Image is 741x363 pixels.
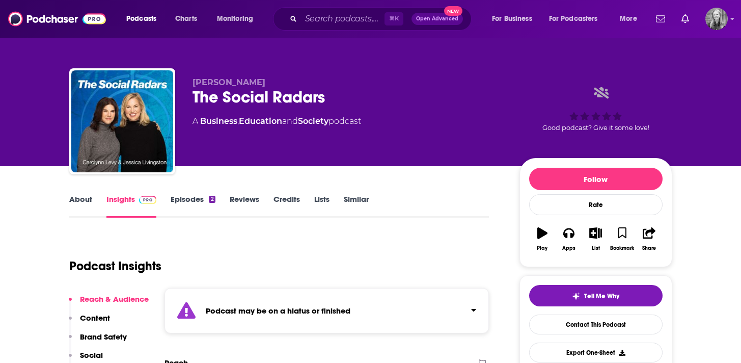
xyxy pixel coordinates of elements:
img: tell me why sparkle [572,292,580,300]
span: Logged in as KatMcMahon [705,8,728,30]
span: Charts [175,12,197,26]
button: Content [69,313,110,332]
a: About [69,194,92,218]
span: More [620,12,637,26]
input: Search podcasts, credits, & more... [301,11,385,27]
a: Similar [344,194,369,218]
img: User Profile [705,8,728,30]
img: Podchaser - Follow, Share and Rate Podcasts [8,9,106,29]
span: Podcasts [126,12,156,26]
span: New [444,6,462,16]
p: Content [80,313,110,323]
span: For Business [492,12,532,26]
img: Podchaser Pro [139,196,157,204]
button: Play [529,221,556,257]
section: Click to expand status details [164,288,489,333]
a: Credits [273,194,300,218]
span: , [237,116,239,126]
span: ⌘ K [385,12,403,25]
button: Open AdvancedNew [411,13,463,25]
div: 2 [209,196,215,203]
a: Lists [314,194,330,218]
p: Reach & Audience [80,294,149,304]
div: List [592,245,600,251]
button: Brand Safety [69,332,127,351]
p: Social [80,350,103,360]
div: Rate [529,194,663,215]
button: Follow [529,168,663,190]
a: Business [200,116,237,126]
button: open menu [485,11,545,27]
button: tell me why sparkleTell Me Why [529,285,663,306]
div: Search podcasts, credits, & more... [283,7,481,31]
span: Monitoring [217,12,253,26]
span: Good podcast? Give it some love! [542,124,649,132]
div: Good podcast? Give it some love! [519,77,672,141]
a: Show notifications dropdown [652,10,669,28]
a: InsightsPodchaser Pro [106,194,157,218]
button: Apps [556,221,582,257]
div: A podcast [193,115,361,127]
button: Share [636,221,662,257]
span: and [282,116,298,126]
div: Play [537,245,547,251]
button: open menu [119,11,170,27]
a: Show notifications dropdown [677,10,693,28]
a: Charts [169,11,203,27]
div: Bookmark [610,245,634,251]
div: Share [642,245,656,251]
button: List [582,221,609,257]
a: Episodes2 [171,194,215,218]
h1: Podcast Insights [69,258,161,274]
button: open menu [542,11,613,27]
button: Show profile menu [705,8,728,30]
span: Open Advanced [416,16,458,21]
div: Apps [562,245,575,251]
span: Tell Me Why [584,292,619,300]
button: Bookmark [609,221,636,257]
p: Brand Safety [80,332,127,342]
button: open menu [210,11,266,27]
a: Contact This Podcast [529,315,663,334]
a: Education [239,116,282,126]
img: The Social Radars [71,70,173,172]
a: Society [298,116,328,126]
a: Reviews [230,194,259,218]
button: Reach & Audience [69,294,149,313]
button: open menu [613,11,650,27]
span: For Podcasters [549,12,598,26]
button: Export One-Sheet [529,343,663,362]
span: [PERSON_NAME] [193,77,265,87]
strong: Podcast may be on a hiatus or finished [206,306,350,316]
